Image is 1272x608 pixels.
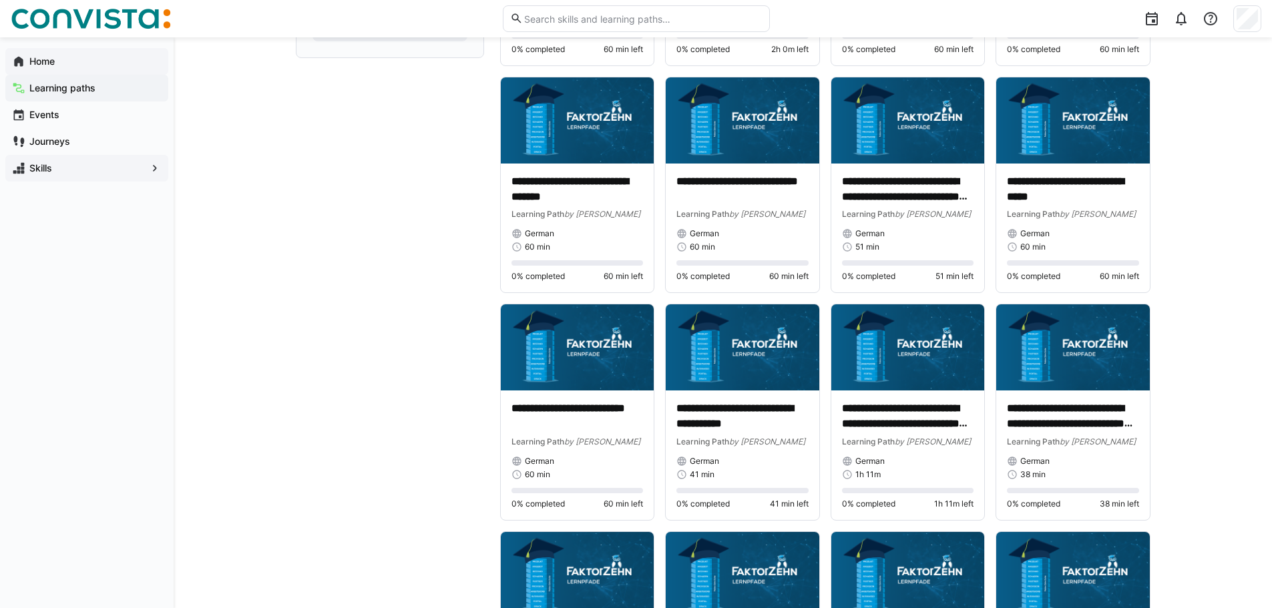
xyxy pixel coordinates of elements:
span: by [PERSON_NAME] [1060,436,1136,446]
span: 0% completed [1007,44,1060,55]
span: 1h 11m [855,469,881,480]
span: German [525,456,554,467]
input: Search skills and learning paths… [523,13,762,25]
span: 51 min [855,242,879,252]
span: 60 min left [604,44,643,55]
span: Learning Path [1007,436,1060,446]
span: 60 min left [769,271,809,282]
span: 1h 11m left [934,499,974,509]
span: 0% completed [1007,271,1060,282]
span: 60 min left [604,271,643,282]
span: German [690,456,719,467]
span: by [PERSON_NAME] [729,209,805,219]
span: Learning Path [511,436,564,446]
span: 60 min left [604,499,643,509]
span: Learning Path [676,436,729,446]
span: 0% completed [511,499,565,509]
span: Learning Path [676,209,729,219]
span: 0% completed [676,499,730,509]
span: 0% completed [676,44,730,55]
span: 38 min left [1100,499,1139,509]
span: German [855,228,885,239]
span: 0% completed [842,44,895,55]
img: image [666,77,819,164]
span: by [PERSON_NAME] [895,209,971,219]
span: 60 min [1020,242,1046,252]
span: 51 min left [935,271,974,282]
img: image [996,77,1150,164]
span: German [1020,456,1050,467]
span: German [855,456,885,467]
span: 0% completed [1007,499,1060,509]
img: image [831,304,985,390]
span: 60 min left [934,44,974,55]
span: 41 min left [770,499,809,509]
span: 60 min [525,242,550,252]
img: image [501,77,654,164]
span: 2h 0m left [771,44,809,55]
span: 0% completed [842,499,895,509]
span: by [PERSON_NAME] [895,436,971,446]
span: by [PERSON_NAME] [729,436,805,446]
span: German [525,228,554,239]
span: Learning Path [842,209,895,219]
span: German [690,228,719,239]
span: 0% completed [842,271,895,282]
span: 60 min [690,242,715,252]
span: 0% completed [511,44,565,55]
img: image [501,304,654,390]
span: 0% completed [511,271,565,282]
span: by [PERSON_NAME] [564,436,640,446]
span: Learning Path [1007,209,1060,219]
span: 0% completed [676,271,730,282]
img: image [996,304,1150,390]
span: Learning Path [842,436,895,446]
span: 38 min [1020,469,1046,480]
span: by [PERSON_NAME] [1060,209,1136,219]
img: image [666,304,819,390]
span: 60 min left [1100,44,1139,55]
span: 60 min left [1100,271,1139,282]
img: image [831,77,985,164]
span: by [PERSON_NAME] [564,209,640,219]
span: 41 min [690,469,714,480]
span: Learning Path [511,209,564,219]
span: German [1020,228,1050,239]
span: 60 min [525,469,550,480]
